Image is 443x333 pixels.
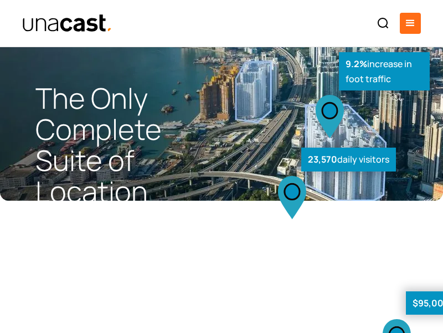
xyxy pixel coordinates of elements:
strong: 23,570 [308,153,337,165]
img: Search icon [377,17,390,30]
img: Unacast text logo [22,14,112,33]
div: increase in foot traffic [339,52,430,90]
p: Build better products and make smarter decisions with real-world location data. [35,278,221,328]
strong: 9.2% [346,58,367,70]
div: daily visitors [301,148,396,171]
a: home [22,14,112,33]
h1: The Only Complete Suite of Location Intelligence Solutions [35,83,221,269]
div: menu [400,13,421,34]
